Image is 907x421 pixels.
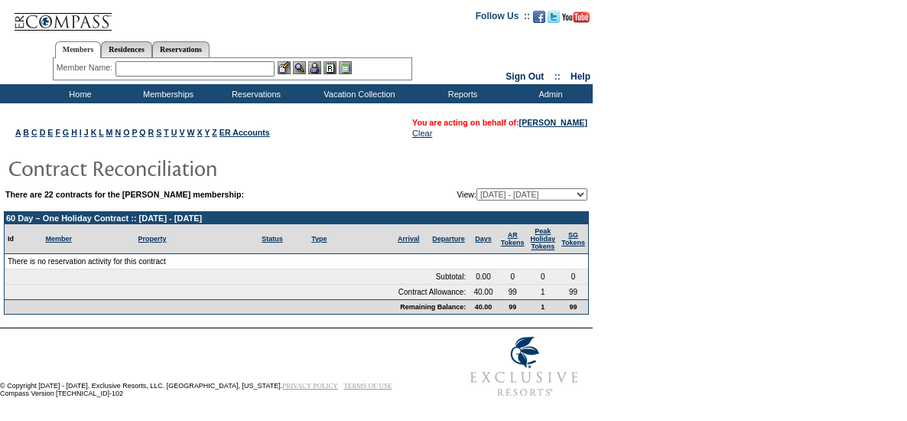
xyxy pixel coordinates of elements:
img: Subscribe to our YouTube Channel [562,11,590,23]
a: G [63,128,69,137]
img: View [293,61,306,74]
td: 99 [498,299,528,314]
td: 1 [528,299,559,314]
span: :: [554,71,561,82]
span: You are acting on behalf of: [412,118,587,127]
img: Become our fan on Facebook [533,11,545,23]
td: Reports [417,84,505,103]
a: C [31,128,37,137]
a: W [187,128,195,137]
a: ARTokens [501,231,525,246]
div: Member Name: [57,61,115,74]
a: Sign Out [506,71,544,82]
a: SGTokens [561,231,585,246]
a: Z [212,128,217,137]
a: Status [262,235,283,243]
img: Follow us on Twitter [548,11,560,23]
a: Residences [101,41,152,57]
a: Help [571,71,590,82]
a: Departure [432,235,465,243]
a: Become our fan on Facebook [533,15,545,24]
a: Peak HolidayTokens [531,227,556,250]
td: There is no reservation activity for this contract [5,254,588,269]
a: E [47,128,53,137]
td: 1 [528,285,559,299]
td: View: [382,188,587,201]
a: Arrival [398,235,420,243]
a: Property [138,235,167,243]
a: L [99,128,103,137]
td: 60 Day – One Holiday Contract :: [DATE] - [DATE] [5,212,588,224]
a: ER Accounts [219,128,270,137]
td: 40.00 [469,285,498,299]
a: V [179,128,184,137]
td: Remaining Balance: [5,299,469,314]
a: Members [55,41,102,58]
a: F [55,128,60,137]
a: Type [311,235,327,243]
a: B [23,128,29,137]
a: Days [475,235,492,243]
a: J [84,128,89,137]
a: D [40,128,46,137]
td: 0 [498,269,528,285]
a: M [106,128,113,137]
a: TERMS OF USE [344,382,392,390]
a: P [132,128,137,137]
b: There are 22 contracts for the [PERSON_NAME] membership: [5,190,244,199]
a: U [171,128,177,137]
td: Reservations [210,84,298,103]
img: Reservations [323,61,336,74]
img: Impersonate [308,61,321,74]
a: N [115,128,121,137]
img: pgTtlContractReconciliation.gif [8,152,314,183]
a: R [148,128,154,137]
td: Follow Us :: [476,9,530,28]
a: [PERSON_NAME] [519,118,587,127]
a: Reservations [152,41,210,57]
a: A [15,128,21,137]
a: X [197,128,203,137]
td: 99 [558,299,588,314]
td: Memberships [122,84,210,103]
a: I [80,128,82,137]
img: Exclusive Resorts [456,328,593,405]
a: Follow us on Twitter [548,15,560,24]
a: Y [204,128,210,137]
img: b_edit.gif [278,61,291,74]
a: S [156,128,161,137]
a: K [91,128,97,137]
td: Home [34,84,122,103]
td: 99 [558,285,588,299]
td: Admin [505,84,593,103]
a: H [71,128,77,137]
a: PRIVACY POLICY [282,382,338,390]
a: Subscribe to our YouTube Channel [562,15,590,24]
td: Vacation Collection [298,84,417,103]
img: b_calculator.gif [339,61,352,74]
td: Contract Allowance: [5,285,469,299]
td: 0.00 [469,269,498,285]
td: 0 [528,269,559,285]
a: Member [45,235,72,243]
td: Subtotal: [5,269,469,285]
a: Clear [412,129,432,138]
td: 0 [558,269,588,285]
td: 40.00 [469,299,498,314]
a: Q [139,128,145,137]
td: 99 [498,285,528,299]
a: O [123,128,129,137]
a: T [164,128,169,137]
td: Id [5,224,42,254]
